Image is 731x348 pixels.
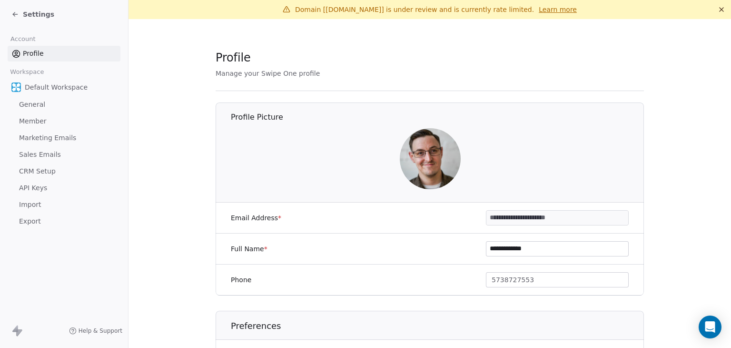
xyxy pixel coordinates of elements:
button: 5738727553 [486,272,629,287]
label: Full Name [231,244,267,254]
a: General [8,97,120,113]
label: Email Address [231,213,281,223]
a: Profile [8,46,120,61]
span: Member [19,116,47,126]
span: 5738727553 [492,275,534,285]
img: Engage%20360%20Logo_427x427_Final@1x%20copy.png [11,82,21,92]
a: Import [8,197,120,213]
span: Manage your Swipe One profile [216,70,320,77]
a: Learn more [539,5,577,14]
label: Phone [231,275,251,285]
a: Settings [11,10,54,19]
a: CRM Setup [8,164,120,179]
span: Settings [23,10,54,19]
a: API Keys [8,180,120,196]
span: Workspace [6,65,48,79]
span: Profile [23,49,44,59]
a: Sales Emails [8,147,120,163]
a: Export [8,214,120,229]
span: Profile [216,51,251,65]
a: Help & Support [69,327,122,335]
a: Marketing Emails [8,130,120,146]
a: Member [8,113,120,129]
div: Open Intercom Messenger [699,316,721,338]
span: Import [19,200,41,210]
span: General [19,100,45,110]
span: CRM Setup [19,166,56,176]
span: Account [6,32,40,46]
span: Default Workspace [25,82,88,92]
span: Domain [[DOMAIN_NAME]] is under review and is currently rate limited. [295,6,534,13]
h1: Profile Picture [231,112,644,123]
span: Sales Emails [19,150,61,160]
span: Export [19,216,41,226]
span: Marketing Emails [19,133,76,143]
span: Help & Support [79,327,122,335]
h1: Preferences [231,320,644,332]
span: API Keys [19,183,47,193]
img: profile.jpg [400,128,461,189]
